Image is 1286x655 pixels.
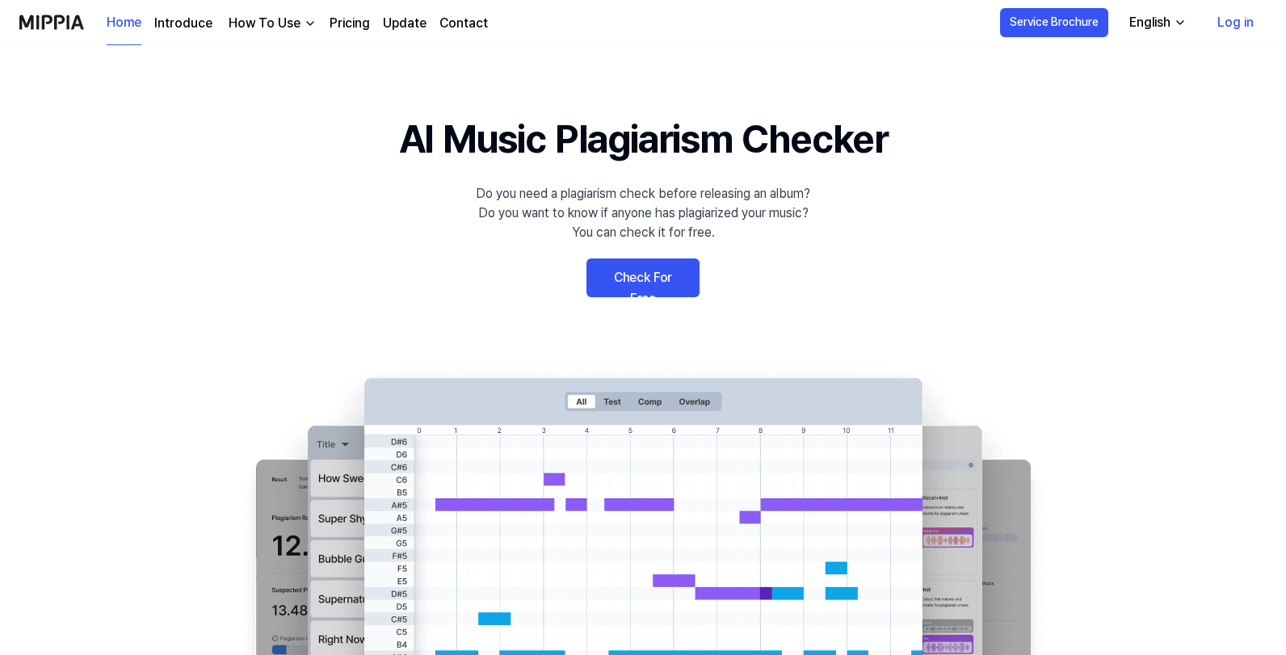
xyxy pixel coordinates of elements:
div: How To Use [225,14,304,33]
div: Do you need a plagiarism check before releasing an album? Do you want to know if anyone has plagi... [476,184,810,242]
img: down [304,17,317,30]
a: Introduce [154,14,212,33]
button: Service Brochure [1000,8,1108,37]
a: Pricing [330,14,370,33]
button: English [1116,6,1196,39]
button: How To Use [225,14,317,33]
a: Contact [439,14,488,33]
a: Home [107,1,141,45]
h1: AI Music Plagiarism Checker [399,110,888,168]
div: English [1126,13,1174,32]
a: Check For Free [586,258,700,297]
a: Update [383,14,427,33]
